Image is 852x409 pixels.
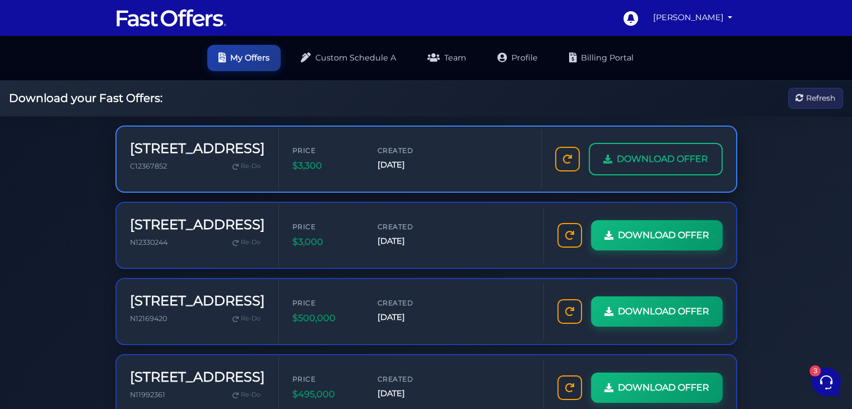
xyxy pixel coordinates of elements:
[241,238,260,248] span: Re-Do
[378,235,445,248] span: [DATE]
[228,235,265,250] a: Re-Do
[18,82,40,104] img: dark
[292,235,360,249] span: $3,000
[9,306,78,332] button: Home
[292,374,360,384] span: Price
[558,45,645,71] a: Billing Portal
[130,238,167,247] span: N12330244
[130,369,265,385] h3: [STREET_ADDRESS]
[292,298,360,308] span: Price
[591,373,723,403] a: DOWNLOAD OFFER
[184,124,206,134] p: [DATE]
[378,298,445,308] span: Created
[130,141,265,157] h3: [STREET_ADDRESS]
[174,322,188,332] p: Help
[18,125,40,147] img: dark
[13,76,211,110] a: Fast Offers SupportHuge Announcement: [URL][DOMAIN_NAME][DATE]1
[228,312,265,326] a: Re-Do
[18,202,76,211] span: Find an Answer
[146,306,215,332] button: Help
[241,390,260,400] span: Re-Do
[18,157,206,180] button: Start a Conversation
[207,45,281,71] a: My Offers
[18,63,91,72] span: Your Conversations
[112,305,120,313] span: 3
[130,162,167,170] span: C12367852
[416,45,477,71] a: Team
[184,81,206,91] p: [DATE]
[241,314,260,324] span: Re-Do
[617,152,708,166] span: DOWNLOAD OFFER
[47,124,178,135] span: Fast Offers Support
[228,388,265,402] a: Re-Do
[9,91,162,105] h2: Download your Fast Offers:
[47,81,178,92] span: Fast Offers Support
[292,221,360,232] span: Price
[290,45,407,71] a: Custom Schedule A
[378,387,445,400] span: [DATE]
[228,159,265,174] a: Re-Do
[241,161,260,171] span: Re-Do
[96,322,128,332] p: Messages
[618,380,709,395] span: DOWNLOAD OFFER
[47,94,178,105] p: Huge Announcement: [URL][DOMAIN_NAME]
[809,365,843,399] iframe: Customerly Messenger Launcher
[181,63,206,72] a: See all
[292,145,360,156] span: Price
[25,226,183,238] input: Search for an Article...
[292,311,360,326] span: $500,000
[591,220,723,250] a: DOWNLOAD OFFER
[195,94,206,105] span: 1
[806,92,835,104] span: Refresh
[139,202,206,211] a: Open Help Center
[130,314,167,323] span: N12169420
[589,143,723,175] a: DOWNLOAD OFFER
[130,391,165,399] span: N11992361
[378,145,445,156] span: Created
[486,45,549,71] a: Profile
[47,137,178,148] p: How to Use NEW Authentisign Templates, Full Walkthrough Tutorial: [URL][DOMAIN_NAME]
[378,159,445,171] span: [DATE]
[591,296,723,327] a: DOWNLOAD OFFER
[292,387,360,402] span: $495,000
[378,221,445,232] span: Created
[292,159,360,173] span: $3,300
[788,88,843,109] button: Refresh
[195,137,206,148] span: 1
[618,228,709,243] span: DOWNLOAD OFFER
[130,293,265,309] h3: [STREET_ADDRESS]
[618,304,709,319] span: DOWNLOAD OFFER
[81,164,157,173] span: Start a Conversation
[34,322,53,332] p: Home
[378,311,445,324] span: [DATE]
[649,7,737,29] a: [PERSON_NAME]
[78,306,147,332] button: 3Messages
[9,9,188,45] h2: Hello [PERSON_NAME] 👋
[130,217,265,233] h3: [STREET_ADDRESS]
[13,119,211,153] a: Fast Offers SupportHow to Use NEW Authentisign Templates, Full Walkthrough Tutorial: [URL][DOMAIN...
[378,374,445,384] span: Created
